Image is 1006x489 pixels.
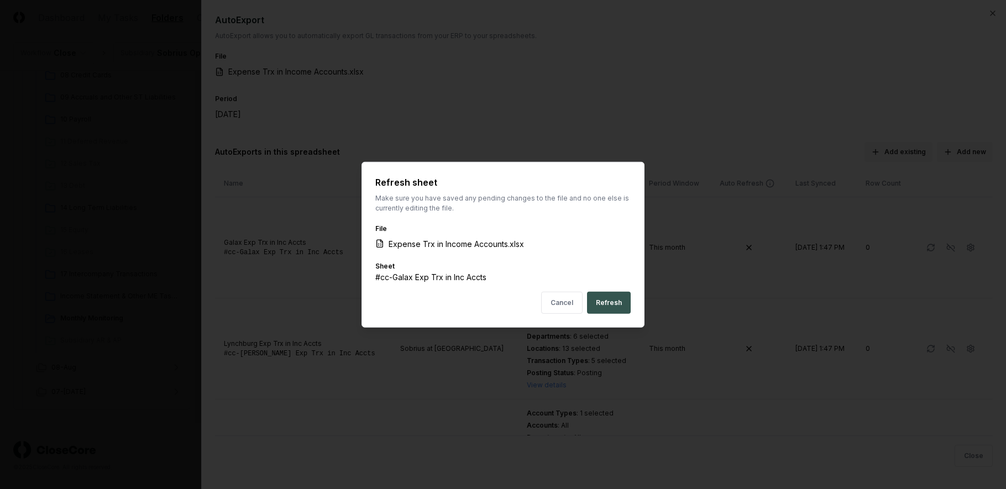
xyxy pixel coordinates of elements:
label: Sheet [375,262,395,270]
h2: Refresh sheet [375,175,631,188]
p: Make sure you have saved any pending changes to the file and no one else is currently editing the... [375,193,631,213]
button: Cancel [541,292,583,314]
a: Expense Trx in Income Accounts.xlsx [375,238,537,249]
label: File [375,224,387,232]
div: #cc- Galax Exp Trx in Inc Accts [375,271,631,283]
button: Refresh [587,292,631,314]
